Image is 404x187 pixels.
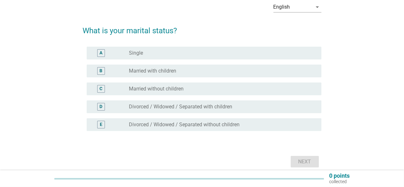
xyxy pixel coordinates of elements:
label: Divorced / Widowed / Separated without children [129,121,240,128]
label: Married without children [129,86,184,92]
p: collected [329,179,350,184]
i: arrow_drop_down [314,3,321,11]
div: E [100,121,102,128]
div: C [99,86,102,92]
div: D [99,104,102,110]
label: Married with children [129,68,177,74]
div: B [99,68,102,74]
div: English [273,4,290,10]
h2: What is your marital status? [83,19,321,36]
p: 0 points [329,173,350,179]
div: A [99,50,102,57]
label: Single [129,50,143,56]
label: Divorced / Widowed / Separated with children [129,104,233,110]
